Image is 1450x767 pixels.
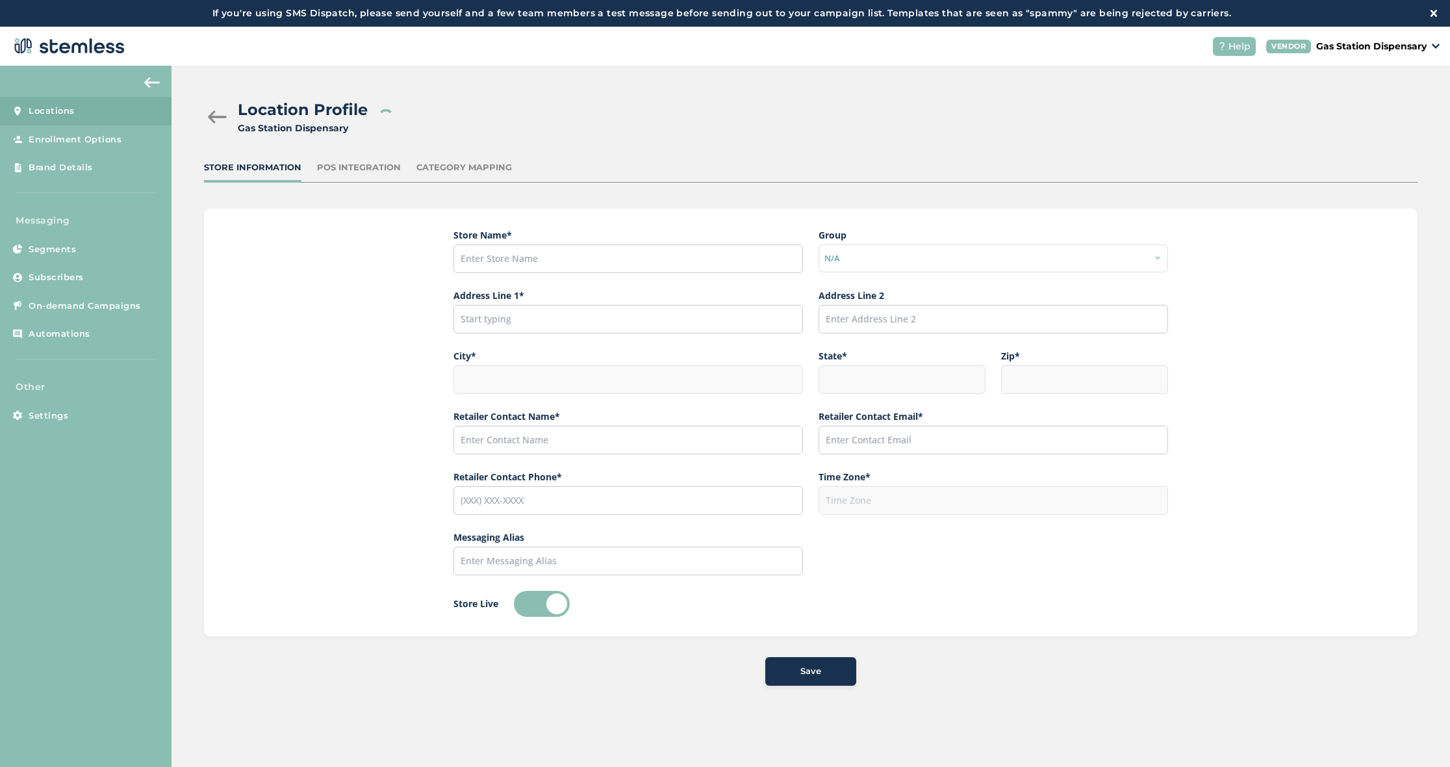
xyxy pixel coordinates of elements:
[819,426,1168,454] input: Enter Contact Email
[29,271,84,284] span: Subscribers
[1001,349,1168,363] label: Zip
[1266,40,1311,53] div: VENDOR
[204,161,301,174] div: Store Information
[1385,705,1450,767] iframe: Chat Widget
[29,133,121,146] span: Enrollment Options
[453,244,803,273] input: Enter Store Name
[819,409,1168,423] label: Retailer Contact Email
[453,305,803,333] input: Start typing
[819,305,1168,333] input: Enter Address Line 2
[10,33,125,59] img: logo-dark-0685b13c.svg
[1218,42,1226,50] img: icon-help-white-03924b79.svg
[453,547,803,575] input: Enter Messaging Alias
[29,161,93,174] span: Brand Details
[29,409,68,422] span: Settings
[819,349,986,363] label: State
[453,426,803,454] input: Enter Contact Name
[819,289,1168,302] label: Address Line 2
[453,470,803,484] label: Retailer Contact Phone*
[29,328,90,341] span: Automations
[29,300,141,313] span: On-demand Campaigns
[453,597,498,610] label: Store Live
[453,228,803,242] label: Store Name
[800,665,821,678] span: Save
[1316,40,1427,53] p: Gas Station Dispensary
[144,77,160,88] img: icon-arrow-back-accent-c549486e.svg
[238,98,368,122] h2: Location Profile
[1432,44,1440,49] img: icon_down-arrow-small-66adaf34.svg
[765,657,856,686] button: Save
[453,289,803,302] label: Address Line 1*
[1228,40,1251,53] span: Help
[453,349,803,363] label: City
[453,409,803,423] label: Retailer Contact Name
[453,486,803,515] input: (XXX) XXX-XXXX
[1431,10,1437,16] img: icon-close-white-1ed751a3.svg
[819,470,1168,484] label: Time Zone
[29,243,76,256] span: Segments
[29,105,75,118] span: Locations
[238,122,368,135] div: Gas Station Dispensary
[453,530,803,544] label: Messaging Alias
[317,161,401,174] div: POS Integration
[416,161,512,174] div: Category Mapping
[819,228,1168,242] label: Group
[13,6,1431,20] label: If you're using SMS Dispatch, please send yourself and a few team members a test message before s...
